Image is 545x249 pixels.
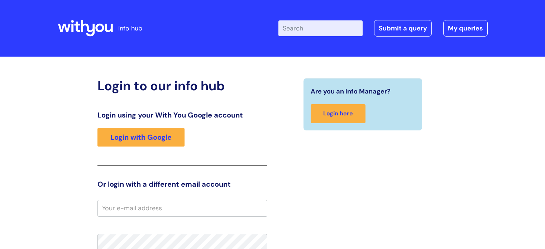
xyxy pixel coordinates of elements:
[97,128,185,147] a: Login with Google
[97,180,267,188] h3: Or login with a different email account
[374,20,432,37] a: Submit a query
[311,104,365,123] a: Login here
[97,111,267,119] h3: Login using your With You Google account
[97,78,267,94] h2: Login to our info hub
[311,86,391,97] span: Are you an Info Manager?
[278,20,363,36] input: Search
[118,23,142,34] p: info hub
[97,200,267,216] input: Your e-mail address
[443,20,488,37] a: My queries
